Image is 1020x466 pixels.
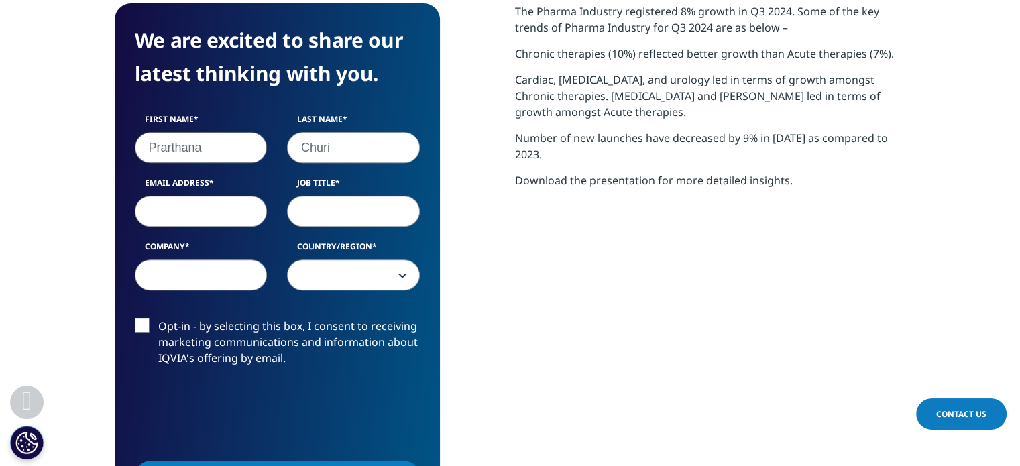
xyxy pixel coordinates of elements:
label: Job Title [287,177,420,196]
p: Cardiac, [MEDICAL_DATA], and urology led in terms of growth amongst Chronic therapies. [MEDICAL_D... [515,72,906,130]
label: Opt-in - by selecting this box, I consent to receiving marketing communications and information a... [135,318,420,373]
label: Email Address [135,177,268,196]
span: Contact Us [936,408,986,420]
label: First Name [135,113,268,132]
p: Download the presentation for more detailed insights. [515,172,906,198]
iframe: reCAPTCHA [135,388,339,440]
h4: We are excited to share our latest thinking with you. [135,23,420,91]
p: The Pharma Industry registered 8% growth in Q3 2024. Some of the key trends of Pharma Industry fo... [515,3,906,46]
label: Company [135,241,268,259]
label: Country/Region [287,241,420,259]
p: Chronic therapies (10%) reflected better growth than Acute therapies (7%). [515,46,906,72]
a: Contact Us [916,398,1007,430]
label: Last Name [287,113,420,132]
p: Number of new launches have decreased by 9% in [DATE] as compared to 2023. [515,130,906,172]
button: Cookies Settings [10,426,44,459]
